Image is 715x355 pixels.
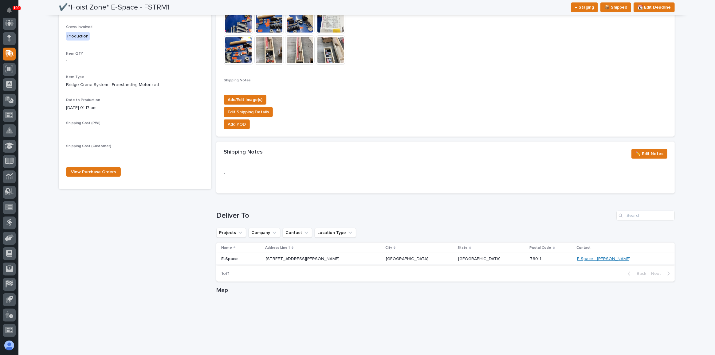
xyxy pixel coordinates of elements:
[249,228,280,238] button: Company
[66,25,92,29] span: Crews Involved
[604,4,627,11] span: 📦 Shipped
[228,108,269,116] span: Edit Shipping Details
[66,82,204,88] p: Bridge Crane System - Freestanding Motorized
[66,128,204,134] p: -
[386,255,430,262] p: [GEOGRAPHIC_DATA]
[66,52,83,56] span: Item QTY
[66,144,111,148] span: Shipping Cost (Customer)
[458,244,468,251] p: State
[576,244,591,251] p: Contact
[228,96,262,103] span: Add/Edit Image(s)
[59,3,170,12] h2: ✔️*Hoist Zone* E-Space - FSTRM1
[633,271,646,276] span: Back
[221,256,261,262] p: E-Space
[216,253,675,265] tr: E-Space[STREET_ADDRESS][PERSON_NAME][GEOGRAPHIC_DATA][GEOGRAPHIC_DATA] [GEOGRAPHIC_DATA][GEOGRAPH...
[216,211,614,220] h1: Deliver To
[266,256,373,262] p: [STREET_ADDRESS][PERSON_NAME]
[221,244,232,251] p: Name
[216,287,675,294] h1: Map
[66,59,204,65] p: 1
[66,32,90,41] div: Production
[600,2,631,12] button: 📦 Shipped
[458,255,502,262] p: [GEOGRAPHIC_DATA]
[66,151,204,157] p: -
[571,2,598,12] button: ← Staging
[575,4,594,11] span: ← Staging
[651,271,665,276] span: Next
[265,244,290,251] p: Address Line 1
[66,167,121,177] a: View Purchase Orders
[216,266,234,281] p: 1 of 1
[634,2,675,12] button: 📆 Edit Deadline
[649,271,675,276] button: Next
[71,170,116,174] span: View Purchase Orders
[228,121,246,128] span: Add POD
[224,79,251,82] span: Shipping Notes
[623,271,649,276] button: Back
[631,149,667,159] button: ✏️ Edit Notes
[3,4,16,17] button: Notifications
[66,121,100,125] span: Shipping Cost (PWI)
[224,170,367,177] p: -
[385,244,392,251] p: City
[66,98,100,102] span: Date to Production
[3,339,16,352] button: users-avatar
[315,228,356,238] button: Location Type
[224,119,250,129] button: Add POD
[616,211,675,220] input: Search
[224,107,273,117] button: Edit Shipping Details
[224,95,266,105] button: Add/Edit Image(s)
[66,105,204,111] p: [DATE] 01:17 pm
[14,6,20,10] p: 100
[216,228,246,238] button: Projects
[8,7,16,17] div: Notifications100
[283,228,312,238] button: Contact
[224,149,263,156] h2: Shipping Notes
[530,244,552,251] p: Postal Code
[66,75,84,79] span: Item Type
[635,150,663,158] span: ✏️ Edit Notes
[530,255,543,262] p: 76011
[638,4,671,11] span: 📆 Edit Deadline
[577,256,631,262] a: E-Space - [PERSON_NAME]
